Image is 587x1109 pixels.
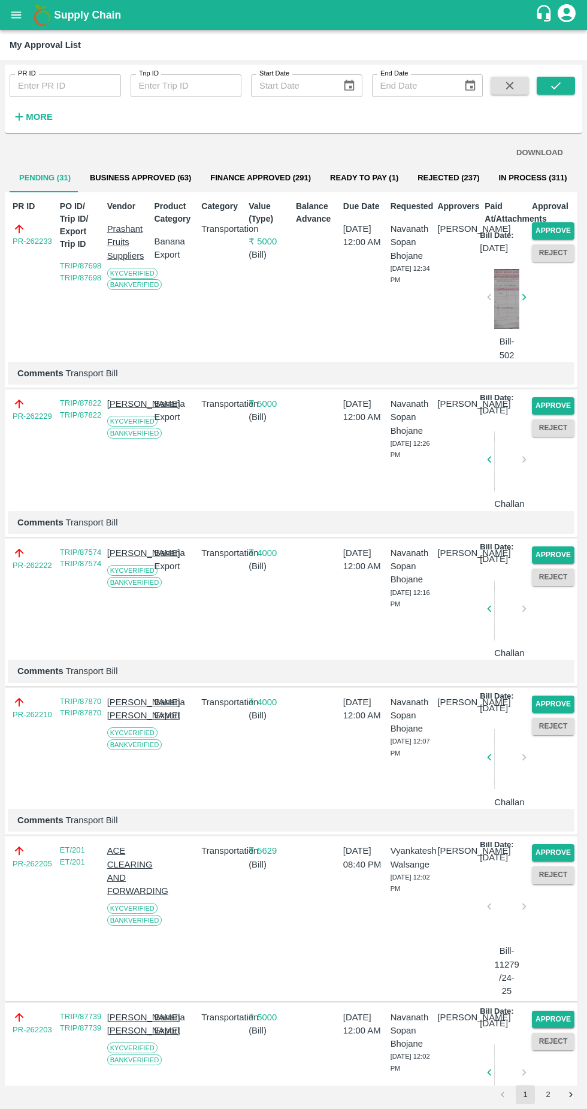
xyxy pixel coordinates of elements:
[107,844,150,898] p: ACE CLEARING AND FORWARDING
[391,200,433,213] p: Requested
[320,164,408,192] button: Ready To Pay (1)
[516,1085,535,1104] button: page 1
[391,440,430,459] span: [DATE] 12:26 PM
[259,69,289,78] label: Start Date
[380,69,408,78] label: End Date
[437,1011,480,1024] p: [PERSON_NAME]
[13,200,55,213] p: PR ID
[107,1042,158,1053] span: KYC Verified
[154,235,196,262] p: Banana Export
[60,845,85,866] a: ET/201 ET/201
[201,844,244,857] p: Transportation
[249,397,291,410] p: ₹ 5000
[532,419,574,437] button: Reject
[201,222,244,235] p: Transportation
[201,200,244,213] p: Category
[372,74,454,97] input: End Date
[13,1024,52,1036] a: PR-262203
[107,739,162,750] span: Bank Verified
[343,696,386,723] p: [DATE] 12:00 AM
[107,416,158,427] span: KYC Verified
[480,851,508,864] p: [DATE]
[60,398,101,419] a: TRIP/87822 TRIP/87822
[532,569,574,586] button: Reject
[107,1054,162,1065] span: Bank Verified
[249,248,291,261] p: ( Bill )
[107,222,150,262] p: Prashant Fruits Suppliers
[249,560,291,573] p: ( Bill )
[391,696,433,736] p: Navanath Sopan Bhojane
[561,1085,580,1104] button: Go to next page
[249,709,291,722] p: ( Bill )
[60,1012,101,1033] a: TRIP/87739 TRIP/87739
[249,1024,291,1037] p: ( Bill )
[107,565,158,576] span: KYC Verified
[249,410,291,424] p: ( Bill )
[2,1,30,29] button: open drawer
[391,589,430,608] span: [DATE] 12:16 PM
[391,1053,430,1072] span: [DATE] 12:02 PM
[249,844,291,857] p: ₹ 5629
[107,696,150,723] p: [PERSON_NAME] [PERSON_NAME]
[480,552,508,566] p: [DATE]
[249,200,291,225] p: Value (Type)
[154,546,196,573] p: Banana Export
[485,200,527,225] p: Paid At/Attachments
[538,1085,558,1104] button: Go to page 2
[338,74,361,97] button: Choose date
[480,241,508,255] p: [DATE]
[107,546,150,560] p: [PERSON_NAME]
[532,1011,574,1028] button: Approve
[249,235,291,248] p: ₹ 5000
[154,397,196,424] p: Banana Export
[17,518,63,527] b: Comments
[343,200,386,213] p: Due Date
[107,279,162,290] span: Bank Verified
[60,261,101,282] a: TRIP/87698 TRIP/87698
[480,230,513,241] p: Bill Date:
[391,546,433,587] p: Navanath Sopan Bhojane
[480,839,513,851] p: Bill Date:
[535,4,556,26] div: customer-support
[532,844,574,862] button: Approve
[10,74,121,97] input: Enter PR ID
[17,664,565,678] p: Transport Bill
[107,200,150,213] p: Vendor
[131,74,242,97] input: Enter Trip ID
[391,738,430,757] span: [DATE] 12:07 PM
[201,164,320,192] button: Finance Approved (291)
[107,903,158,914] span: KYC Verified
[437,397,480,410] p: [PERSON_NAME]
[437,844,480,857] p: [PERSON_NAME]
[391,874,430,893] span: [DATE] 12:02 PM
[249,696,291,709] p: ₹ 4000
[30,3,54,27] img: logo
[408,164,489,192] button: Rejected (237)
[18,69,36,78] label: PR ID
[60,200,102,250] p: PO ID/ Trip ID/ Export Trip ID
[107,428,162,439] span: Bank Verified
[54,9,121,21] b: Supply Chain
[532,222,574,240] button: Approve
[532,866,574,884] button: Reject
[489,164,577,192] button: In Process (311)
[249,1011,291,1024] p: ₹ 5000
[343,222,386,249] p: [DATE] 12:00 AM
[249,546,291,560] p: ₹ 4000
[343,546,386,573] p: [DATE] 12:00 AM
[80,164,201,192] button: Business Approved (63)
[10,107,56,127] button: More
[480,1017,508,1030] p: [DATE]
[251,74,333,97] input: Start Date
[60,548,101,569] a: TRIP/87574 TRIP/87574
[107,1011,150,1038] p: [PERSON_NAME] [PERSON_NAME]
[343,844,386,871] p: [DATE] 08:40 PM
[532,244,574,262] button: Reject
[494,646,519,660] p: Challan
[13,709,52,721] a: PR-262210
[13,235,52,247] a: PR-262233
[249,858,291,871] p: ( Bill )
[54,7,535,23] a: Supply Chain
[13,560,52,572] a: PR-262222
[480,392,513,404] p: Bill Date:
